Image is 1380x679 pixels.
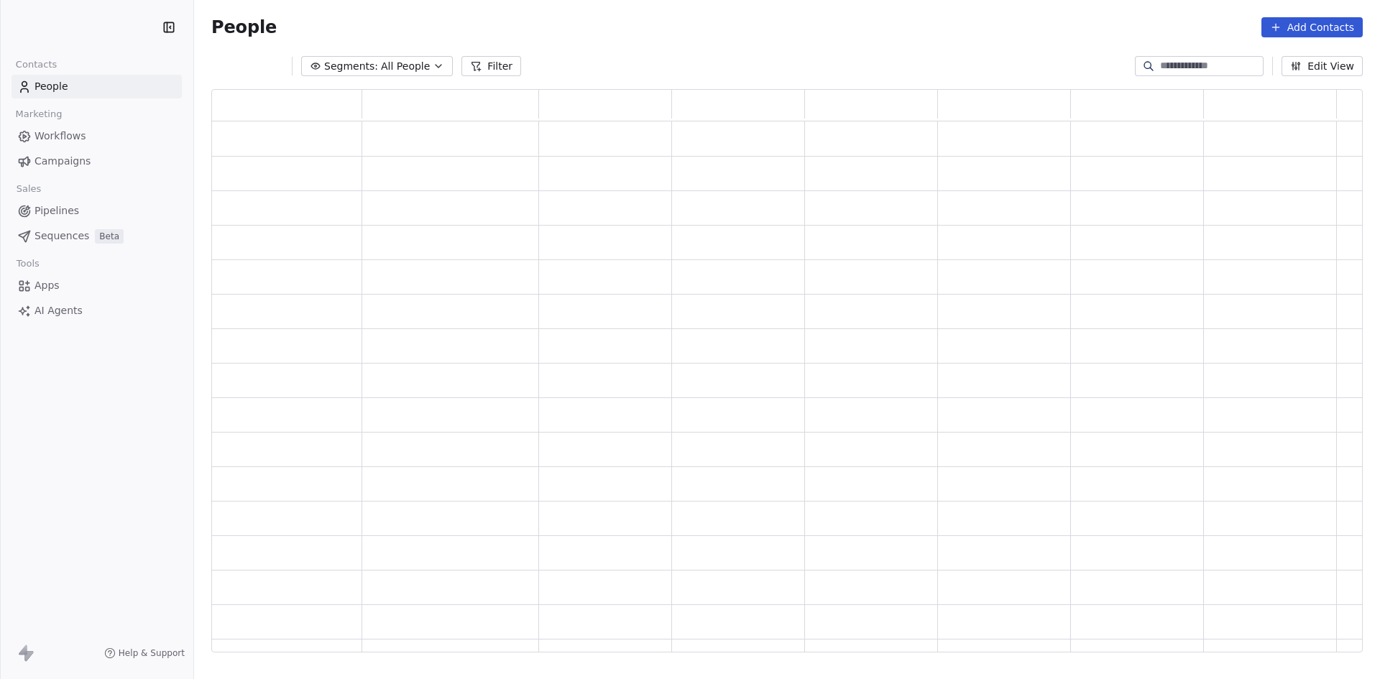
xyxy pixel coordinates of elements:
[11,75,182,98] a: People
[1282,56,1363,76] button: Edit View
[10,178,47,200] span: Sales
[9,54,63,75] span: Contacts
[11,124,182,148] a: Workflows
[11,149,182,173] a: Campaigns
[34,278,60,293] span: Apps
[11,224,182,248] a: SequencesBeta
[10,253,45,274] span: Tools
[34,303,83,318] span: AI Agents
[1261,17,1363,37] button: Add Contacts
[34,228,89,244] span: Sequences
[34,79,68,94] span: People
[9,103,68,125] span: Marketing
[11,299,182,323] a: AI Agents
[211,17,277,38] span: People
[324,59,378,74] span: Segments:
[95,229,124,244] span: Beta
[34,203,79,218] span: Pipelines
[11,274,182,297] a: Apps
[104,647,185,659] a: Help & Support
[461,56,521,76] button: Filter
[381,59,430,74] span: All People
[119,647,185,659] span: Help & Support
[34,154,91,169] span: Campaigns
[11,199,182,223] a: Pipelines
[34,129,86,144] span: Workflows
